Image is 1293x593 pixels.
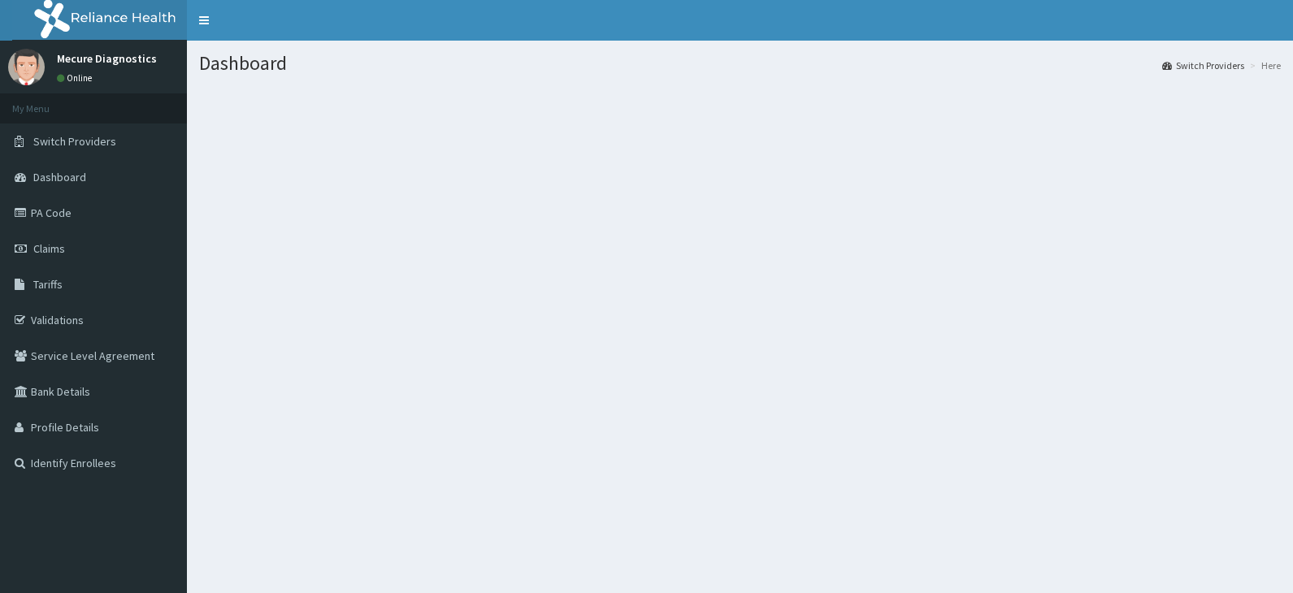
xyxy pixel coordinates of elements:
[33,170,86,184] span: Dashboard
[57,53,157,64] p: Mecure Diagnostics
[1162,58,1244,72] a: Switch Providers
[57,72,96,84] a: Online
[8,49,45,85] img: User Image
[1246,58,1281,72] li: Here
[199,53,1281,74] h1: Dashboard
[33,134,116,149] span: Switch Providers
[33,241,65,256] span: Claims
[33,277,63,292] span: Tariffs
